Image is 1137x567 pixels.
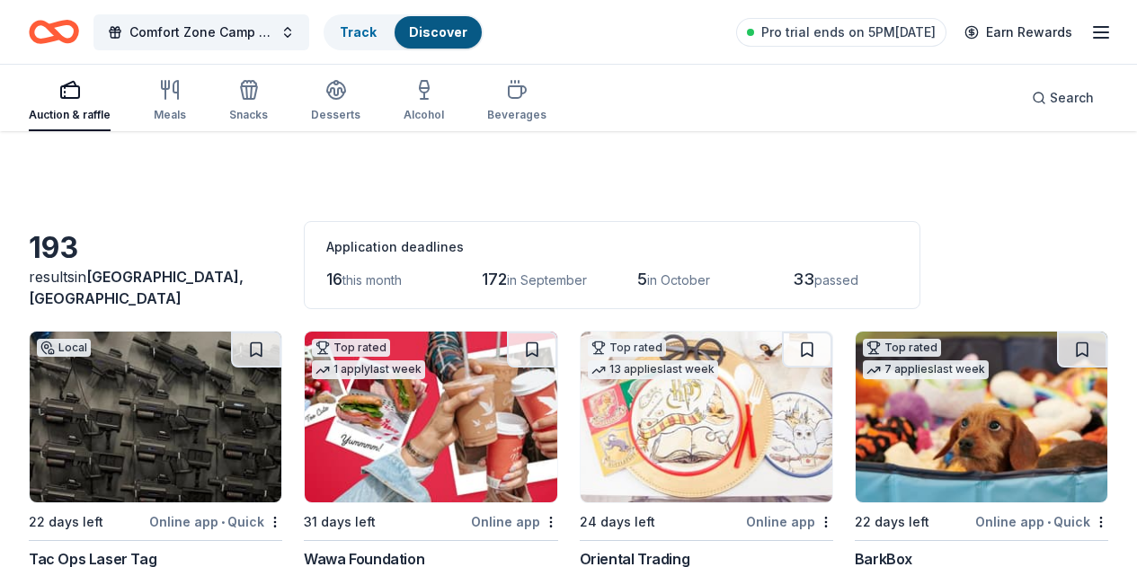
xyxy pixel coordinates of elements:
span: passed [814,272,858,288]
span: Pro trial ends on 5PM[DATE] [761,22,936,43]
button: Desserts [311,72,360,131]
a: Earn Rewards [954,16,1083,49]
div: Online app [746,510,833,533]
span: in [29,268,244,307]
button: TrackDiscover [324,14,484,50]
button: Comfort Zone Camp 2025 Cider Fest [93,14,309,50]
span: [GEOGRAPHIC_DATA], [GEOGRAPHIC_DATA] [29,268,244,307]
span: Search [1050,87,1094,109]
div: Online app [471,510,558,533]
span: Comfort Zone Camp 2025 Cider Fest [129,22,273,43]
span: 172 [482,270,507,288]
div: 31 days left [304,511,376,533]
img: Image for Tac Ops Laser Tag [30,332,281,502]
img: Image for Wawa Foundation [305,332,556,502]
div: Meals [154,108,186,122]
div: Desserts [311,108,360,122]
a: Track [340,24,377,40]
a: Home [29,11,79,53]
span: • [1047,515,1051,529]
span: 5 [637,270,647,288]
img: Image for BarkBox [856,332,1107,502]
img: Image for Oriental Trading [581,332,832,502]
button: Auction & raffle [29,72,111,131]
button: Search [1017,80,1108,116]
span: in September [507,272,587,288]
div: 1 apply last week [312,360,425,379]
div: Top rated [312,339,390,357]
div: 7 applies last week [863,360,989,379]
button: Alcohol [404,72,444,131]
button: Snacks [229,72,268,131]
div: 22 days left [29,511,103,533]
div: Auction & raffle [29,108,111,122]
div: 22 days left [855,511,929,533]
button: Beverages [487,72,546,131]
div: 193 [29,230,282,266]
div: Beverages [487,108,546,122]
span: 16 [326,270,342,288]
div: Online app Quick [149,510,282,533]
span: this month [342,272,402,288]
span: in October [647,272,710,288]
div: Alcohol [404,108,444,122]
div: Top rated [863,339,941,357]
a: Pro trial ends on 5PM[DATE] [736,18,946,47]
div: 13 applies last week [588,360,718,379]
div: 24 days left [580,511,655,533]
div: Online app Quick [975,510,1108,533]
span: • [221,515,225,529]
span: 33 [793,270,814,288]
div: Local [37,339,91,357]
div: Application deadlines [326,236,898,258]
a: Discover [409,24,467,40]
button: Meals [154,72,186,131]
div: Top rated [588,339,666,357]
div: results [29,266,282,309]
div: Snacks [229,108,268,122]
